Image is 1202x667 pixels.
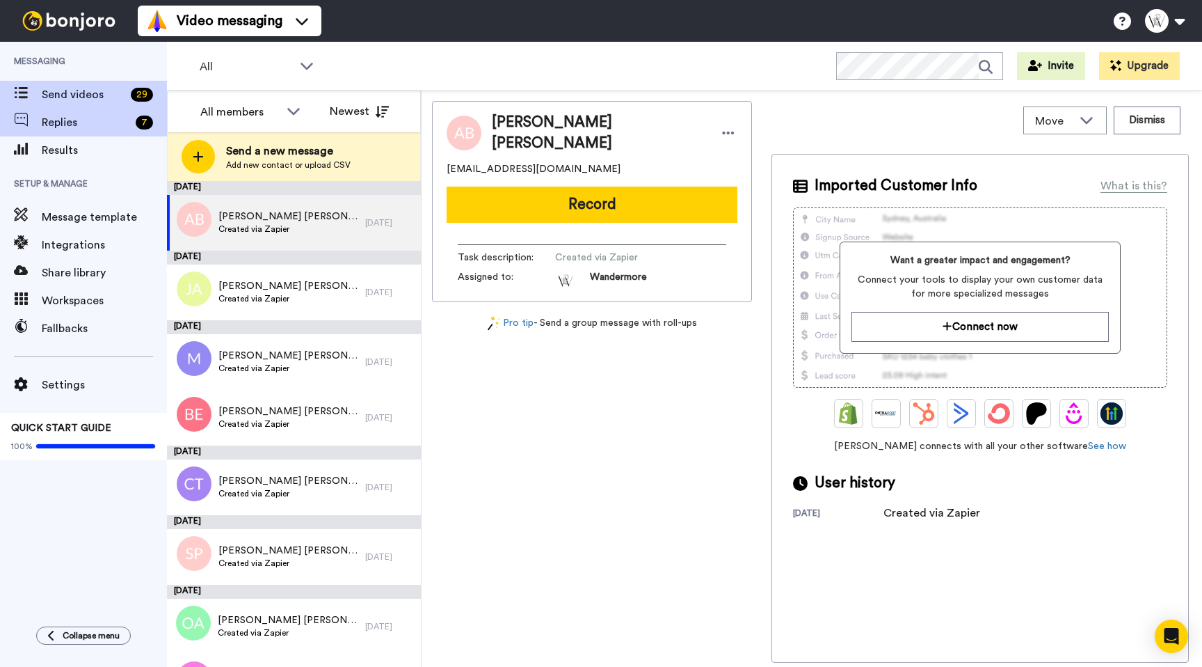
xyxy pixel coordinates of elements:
[447,187,737,223] button: Record
[458,270,555,291] span: Assigned to:
[218,293,358,304] span: Created via Zapier
[218,613,358,627] span: [PERSON_NAME] [PERSON_NAME] + [PERSON_NAME]
[11,423,111,433] span: QUICK START GUIDE
[11,441,33,452] span: 100%
[42,142,167,159] span: Results
[950,402,972,425] img: ActiveCampaign
[176,606,211,641] img: oa.png
[365,551,414,563] div: [DATE]
[1099,52,1180,80] button: Upgrade
[365,412,414,423] div: [DATE]
[218,279,358,293] span: [PERSON_NAME] [PERSON_NAME]
[177,11,282,31] span: Video messaging
[851,312,1108,342] button: Connect now
[177,397,211,432] img: be.png
[177,536,211,571] img: sp.png
[131,88,153,102] div: 29
[218,363,358,374] span: Created via Zapier
[200,104,280,120] div: All members
[1155,620,1188,653] div: Open Intercom Messenger
[555,270,576,291] img: 2570bc14-2211-4cc8-b395-7d1a7dd6fa53-1693414455.jpg
[42,86,125,103] span: Send videos
[815,473,895,494] span: User history
[1063,402,1085,425] img: Drip
[177,272,211,306] img: ja.png
[36,627,131,645] button: Collapse menu
[1025,402,1048,425] img: Patreon
[432,316,752,331] div: - Send a group message with roll-ups
[488,316,500,331] img: magic-wand.svg
[365,482,414,493] div: [DATE]
[167,515,421,529] div: [DATE]
[167,251,421,265] div: [DATE]
[218,627,358,638] span: Created via Zapier
[1114,107,1180,134] button: Dismiss
[1017,52,1085,80] button: Invite
[218,544,358,558] span: [PERSON_NAME] [PERSON_NAME]
[218,418,358,430] span: Created via Zapier
[226,159,351,171] span: Add new contact or upload CSV
[851,253,1108,267] span: Want a greater impact and engagement?
[793,439,1167,453] span: [PERSON_NAME] connects with all your other software
[555,251,687,265] span: Created via Zapier
[1088,441,1126,451] a: See how
[42,237,167,253] span: Integrations
[200,58,293,75] span: All
[319,97,399,125] button: Newest
[218,558,358,569] span: Created via Zapier
[883,505,980,521] div: Created via Zapier
[447,116,481,150] img: Image of Aaliyah Quintal Brandon Marquez
[42,377,167,393] span: Settings
[218,474,358,488] span: [PERSON_NAME] [PERSON_NAME]
[63,630,120,641] span: Collapse menu
[447,162,620,176] span: [EMAIL_ADDRESS][DOMAIN_NAME]
[988,402,1010,425] img: ConvertKit
[458,251,555,265] span: Task description :
[136,116,153,130] div: 7
[167,585,421,599] div: [DATE]
[146,10,168,32] img: vm-color.svg
[365,356,414,368] div: [DATE]
[167,320,421,334] div: [DATE]
[218,210,358,223] span: [PERSON_NAME] [PERSON_NAME]
[1100,178,1167,194] div: What is this?
[167,446,421,460] div: [DATE]
[218,349,358,363] span: [PERSON_NAME] [PERSON_NAME]
[365,217,414,228] div: [DATE]
[42,114,130,131] span: Replies
[492,112,705,154] span: [PERSON_NAME] [PERSON_NAME]
[42,292,167,309] span: Workspaces
[838,402,860,425] img: Shopify
[875,402,897,425] img: Ontraport
[167,181,421,195] div: [DATE]
[42,320,167,337] span: Fallbacks
[365,287,414,298] div: [DATE]
[226,143,351,159] span: Send a new message
[177,202,211,237] img: ab.png
[793,508,883,521] div: [DATE]
[913,402,935,425] img: Hubspot
[1100,402,1123,425] img: GoHighLevel
[815,175,977,196] span: Imported Customer Info
[365,621,414,632] div: [DATE]
[218,405,358,418] span: [PERSON_NAME] [PERSON_NAME]
[488,316,534,331] a: Pro tip
[218,223,358,235] span: Created via Zapier
[851,273,1108,301] span: Connect your tools to display your own customer data for more specialized messages
[42,209,167,226] span: Message template
[1035,113,1073,130] span: Move
[590,270,647,291] span: Wandermore
[177,466,211,501] img: ct.png
[218,488,358,499] span: Created via Zapier
[177,341,211,376] img: m.png
[42,265,167,281] span: Share library
[17,11,121,31] img: bj-logo-header-white.svg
